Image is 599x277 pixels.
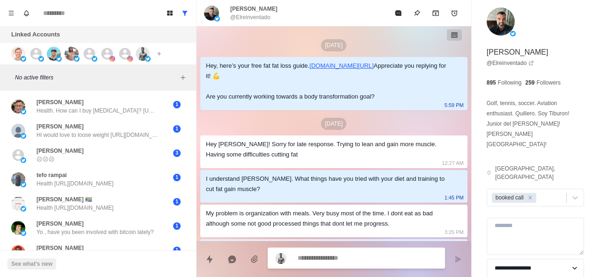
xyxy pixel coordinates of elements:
img: picture [145,56,151,62]
img: picture [56,56,62,62]
img: picture [11,124,25,138]
img: picture [74,56,80,62]
button: Add account [153,48,165,59]
p: @Elreinventado [230,13,270,21]
button: Add reminder [445,4,464,22]
button: Mark as read [389,4,408,22]
button: Add media [245,250,264,269]
p: Linked Accounts [11,30,60,39]
p: 1:45 PM [445,192,464,203]
button: Quick replies [200,250,219,269]
p: [PERSON_NAME] [37,244,84,252]
img: picture [275,253,286,264]
div: Hey, here’s your free fat fat loss guide. Appreciate you replying for it! 💪 Are you currently wor... [206,61,447,102]
img: picture [21,206,26,212]
p: [DATE] [321,118,346,130]
img: picture [92,56,97,62]
span: 1 [173,198,181,206]
p: Health [URL][DOMAIN_NAME] [37,179,114,188]
a: [DOMAIN_NAME][URL] [309,62,373,69]
img: picture [21,133,26,139]
img: picture [11,197,25,211]
img: picture [11,99,25,114]
img: picture [21,56,26,62]
p: [PERSON_NAME] [37,98,84,107]
img: picture [21,230,26,236]
span: 1 [173,101,181,108]
p: Golf, tennis, soccer. Aviation enthusiast. Quillero. Soy Tiburon! Junior del [PERSON_NAME]! [PERS... [487,98,584,149]
p: 12:27 AM [442,158,463,168]
p: Health [URL][DOMAIN_NAME] [37,204,114,212]
img: picture [21,109,26,114]
img: picture [47,47,61,61]
p: Yo , have you been involved with bitcoin lately? [37,228,153,236]
p: [PERSON_NAME] 🇿🇦 [37,195,92,204]
img: picture [11,221,25,235]
p: No active filters [15,73,177,82]
img: picture [214,16,220,21]
p: ☹☹☹ [37,155,55,163]
p: 259 [526,78,535,87]
img: picture [127,56,133,62]
span: 1 [173,174,181,181]
div: My problem is organization with meals. Very busy most of the time. I dont eat as bad although som... [206,208,447,229]
a: @Elreinventado [487,59,534,67]
p: [DATE] [321,39,346,51]
span: 3 [173,149,181,157]
p: Followers [537,78,561,87]
span: 1 [173,222,181,230]
button: Archive [426,4,445,22]
button: Send message [449,250,468,269]
p: [PERSON_NAME] [37,147,84,155]
img: picture [136,47,150,61]
p: tefo rampai [37,171,67,179]
img: picture [204,6,219,21]
p: Health. How can I buy [MEDICAL_DATA]? [URL][DOMAIN_NAME] [37,107,158,115]
div: Hey [PERSON_NAME]! Sorry for late response. Trying to lean and gain more muscle. Having some diff... [206,139,447,160]
button: Board View [162,6,177,21]
img: picture [11,47,25,61]
img: picture [11,245,25,259]
p: [PERSON_NAME] [487,47,548,58]
p: [PERSON_NAME] [230,5,278,13]
p: 895 [487,78,496,87]
div: Remove booked call [525,193,535,203]
p: [GEOGRAPHIC_DATA], [GEOGRAPHIC_DATA] [495,164,584,181]
img: picture [510,31,516,36]
p: 5:59 PM [445,100,464,110]
button: Pin [408,4,426,22]
p: 3:25 PM [445,227,464,237]
span: 1 [173,125,181,133]
img: picture [11,172,25,186]
span: 1 [173,247,181,254]
img: picture [65,47,79,61]
button: See what's new [7,258,56,270]
img: picture [38,56,44,62]
div: I understand [PERSON_NAME]. What things have you tried with your diet and training to cut fat gai... [206,174,447,194]
p: [PERSON_NAME] [37,122,84,131]
img: picture [21,182,26,187]
button: Menu [4,6,19,21]
p: [PERSON_NAME] [37,220,84,228]
img: picture [110,56,115,62]
img: picture [487,7,515,36]
button: Notifications [19,6,34,21]
button: Add filters [177,72,189,83]
button: Show all conversations [177,6,192,21]
p: Hi would love to loose weight [URL][DOMAIN_NAME] [37,131,158,139]
button: Reply with AI [223,250,241,269]
p: Following [498,78,522,87]
img: picture [21,157,26,163]
div: booked call [493,193,525,203]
